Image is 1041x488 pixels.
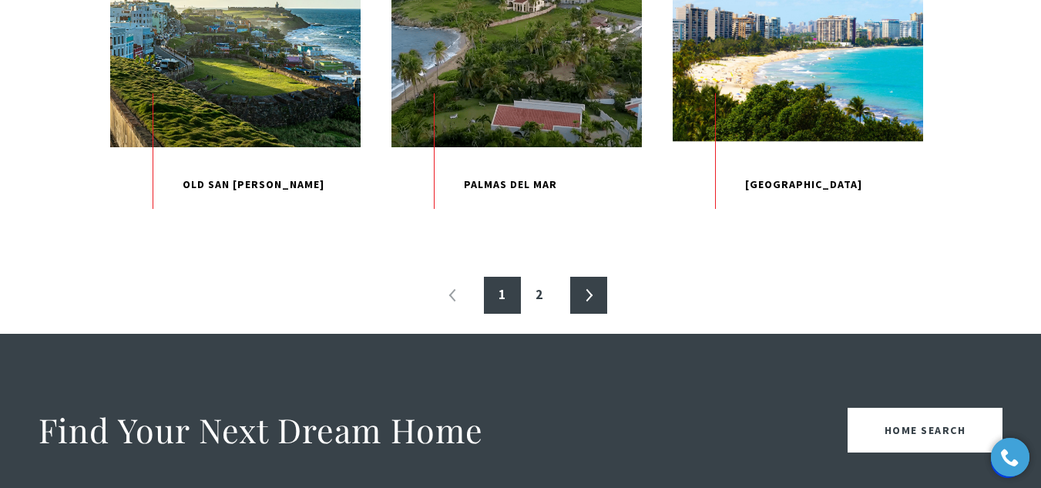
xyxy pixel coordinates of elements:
[110,147,361,223] p: Old San [PERSON_NAME]
[391,147,642,223] p: Palmas Del Mar
[673,147,923,223] p: [GEOGRAPHIC_DATA]
[484,277,521,314] a: 1
[570,277,607,314] a: »
[848,408,1003,453] a: Home Search
[39,409,483,452] h2: Find Your Next Dream Home
[570,277,607,314] li: Next page
[521,277,558,314] a: 2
